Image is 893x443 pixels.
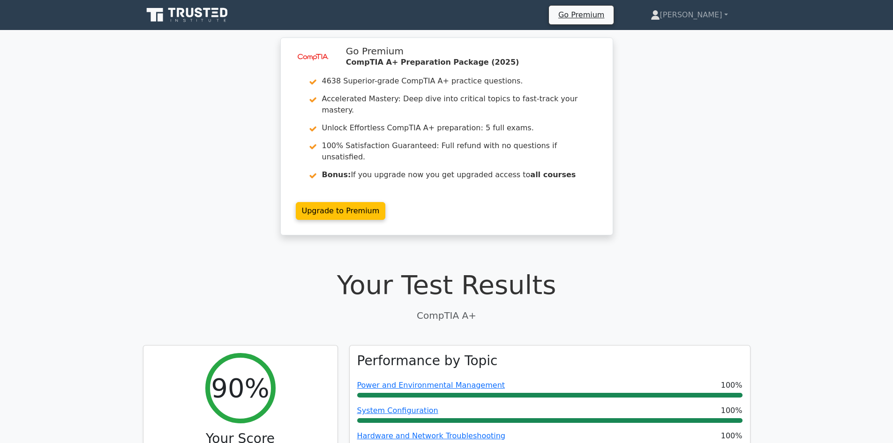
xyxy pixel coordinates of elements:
a: [PERSON_NAME] [628,6,750,24]
a: Power and Environmental Management [357,381,505,390]
h3: Performance by Topic [357,353,498,369]
h2: 90% [211,372,269,404]
span: 100% [721,430,743,442]
h1: Your Test Results [143,269,750,300]
a: System Configuration [357,406,438,415]
a: Upgrade to Premium [296,202,386,220]
a: Go Premium [553,8,610,21]
a: Hardware and Network Troubleshooting [357,431,506,440]
p: CompTIA A+ [143,308,750,323]
span: 100% [721,405,743,416]
span: 100% [721,380,743,391]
